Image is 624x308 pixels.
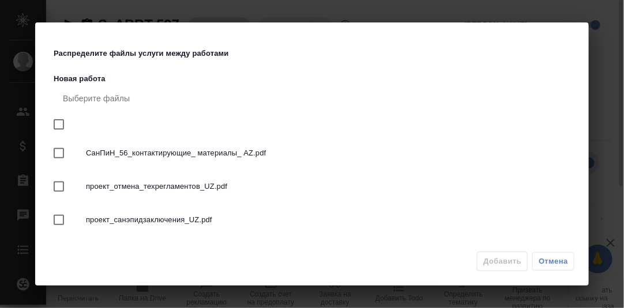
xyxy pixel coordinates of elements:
[539,256,568,267] span: Отмена
[54,48,235,59] p: Распределите файлы услуги между работами
[54,73,575,85] p: Новая работа
[47,208,71,232] span: Выбрать все вложенные папки
[54,85,575,112] div: Выберите файлы
[47,141,71,165] span: Выбрать все вложенные папки
[86,181,566,192] span: проект_отмена_техрегламентов_UZ.pdf
[532,252,574,271] button: Отмена
[54,170,575,203] div: проект_отмена_техрегламентов_UZ.pdf
[86,214,566,226] span: проект_санэпидзаключения_UZ.pdf
[54,136,575,170] div: СанПиН_56_контактирующие_ материалы_ AZ.pdf
[47,174,71,199] span: Выбрать все вложенные папки
[54,203,575,237] div: проект_санэпидзаключения_UZ.pdf
[86,147,566,159] span: СанПиН_56_контактирующие_ материалы_ AZ.pdf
